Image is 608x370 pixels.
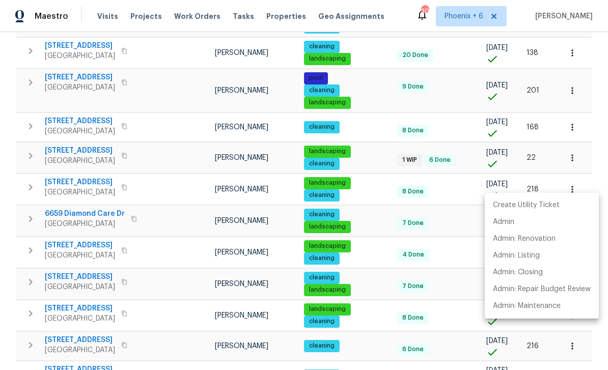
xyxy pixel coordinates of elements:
[493,267,543,278] p: Admin: Closing
[493,217,514,227] p: Admin
[493,234,556,244] p: Admin: Renovation
[493,301,561,311] p: Admin: Maintenance
[493,200,560,211] p: Create Utility Ticket
[493,250,540,261] p: Admin: Listing
[493,284,591,295] p: Admin: Repair Budget Review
